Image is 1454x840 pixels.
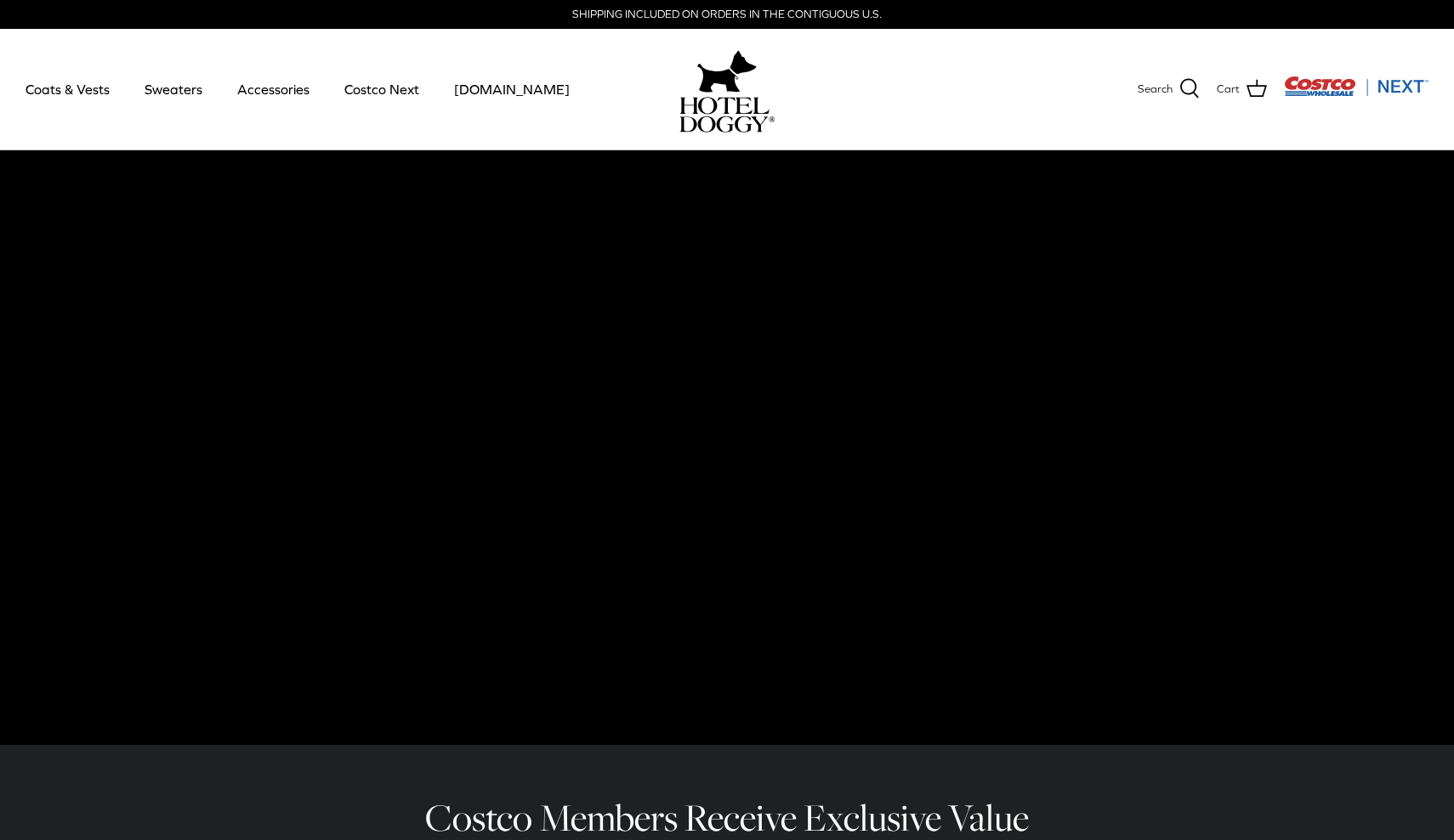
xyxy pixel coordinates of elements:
[129,60,218,118] a: Sweaters
[1284,76,1428,97] img: Costco Next
[679,97,775,132] img: hoteldoggycom
[1217,78,1267,100] a: Cart
[1138,78,1200,100] a: Search
[10,60,125,118] a: Coats & Vests
[1217,81,1240,99] span: Cart
[439,60,585,118] a: [DOMAIN_NAME]
[1138,81,1173,99] span: Search
[679,46,775,132] a: hoteldoggy.com hoteldoggycom
[329,60,434,118] a: Costco Next
[1284,87,1428,99] a: Visit Costco Next
[222,60,325,118] a: Accessories
[697,46,757,97] img: hoteldoggy.com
